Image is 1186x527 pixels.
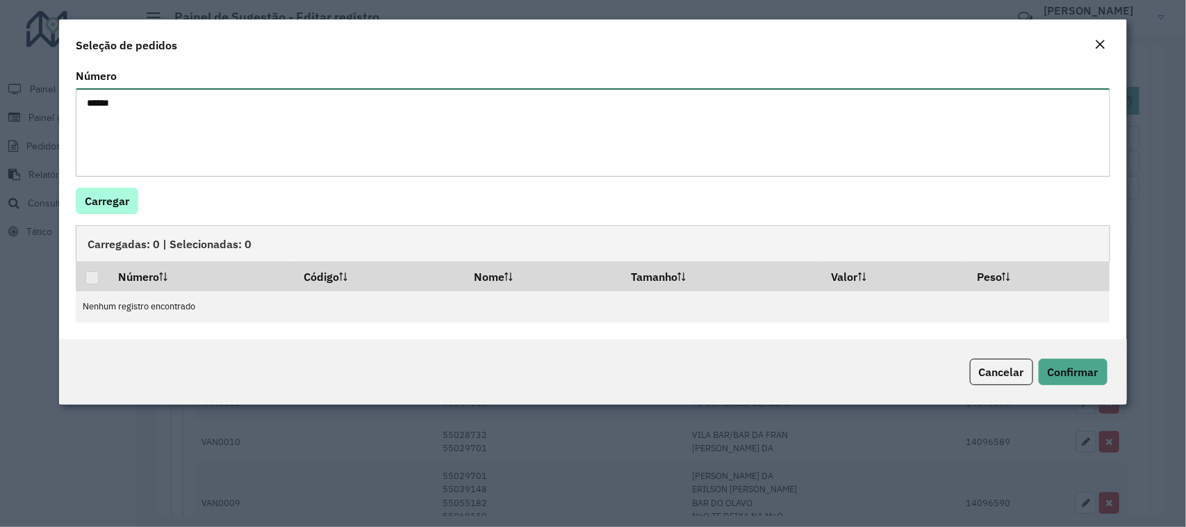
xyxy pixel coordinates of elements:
[76,67,117,84] label: Número
[76,37,177,54] h4: Seleção de pedidos
[464,261,621,291] th: Nome
[622,261,822,291] th: Tamanho
[1095,39,1106,50] em: Fechar
[968,261,1110,291] th: Peso
[76,291,1110,323] td: Nenhum registro encontrado
[76,225,1110,261] div: Carregadas: 0 | Selecionadas: 0
[76,188,138,214] button: Carregar
[1039,359,1107,385] button: Confirmar
[109,261,295,291] th: Número
[294,261,464,291] th: Código
[1048,365,1098,379] span: Confirmar
[822,261,968,291] th: Valor
[1091,36,1110,54] button: Close
[970,359,1033,385] button: Cancelar
[979,365,1024,379] span: Cancelar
